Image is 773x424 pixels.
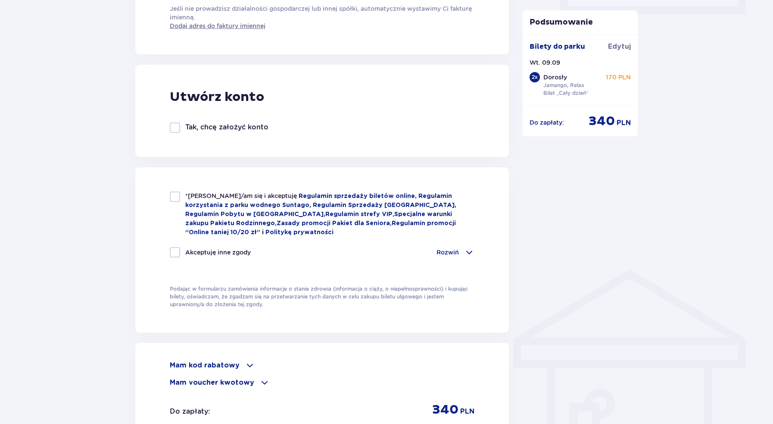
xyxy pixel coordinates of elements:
p: Jamango, Relax [543,82,584,89]
p: , , , [185,192,474,237]
a: Regulamin strefy VIP [325,211,393,217]
p: Akceptuję inne zgody [185,248,251,257]
span: i [262,229,265,236]
a: Regulamin Pobytu w [GEOGRAPHIC_DATA], [185,211,325,217]
div: 2 x [530,72,540,82]
a: Regulamin Sprzedaży [GEOGRAPHIC_DATA], [313,202,456,208]
p: Rozwiń [436,248,459,257]
p: Podsumowanie [523,17,638,28]
p: Mam voucher kwotowy [170,378,254,387]
p: 170 PLN [606,73,631,82]
p: Utwórz konto [170,89,264,105]
p: Tak, chcę założyć konto [185,122,268,132]
p: Mam kod rabatowy [170,361,240,370]
p: Jeśli nie prowadzisz działalności gospodarczej lub innej spółki, automatycznie wystawimy Ci faktu... [170,4,474,30]
a: Regulamin sprzedaży biletów online, [299,193,418,199]
a: Dodaj adres do faktury imiennej [170,22,265,30]
p: 340 [589,113,615,129]
p: Wt. 09.09 [530,58,560,67]
a: Zasady promocji Pakiet dla Seniora [277,220,390,226]
p: Bilet „Cały dzień” [543,89,589,97]
a: Politykę prywatności [265,229,334,236]
a: Edytuj [608,42,631,51]
p: Do zapłaty : [530,118,564,127]
span: *[PERSON_NAME]/am się i akceptuję [185,192,299,199]
p: Dorosły [543,73,567,82]
p: PLN [460,407,474,416]
p: Do zapłaty : [170,407,210,416]
p: 340 [432,402,458,418]
p: Podając w formularzu zamówienia informacje o stanie zdrowia (informacja o ciąży, o niepełnosprawn... [170,285,474,308]
p: Bilety do parku [530,42,585,51]
p: PLN [617,118,631,128]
